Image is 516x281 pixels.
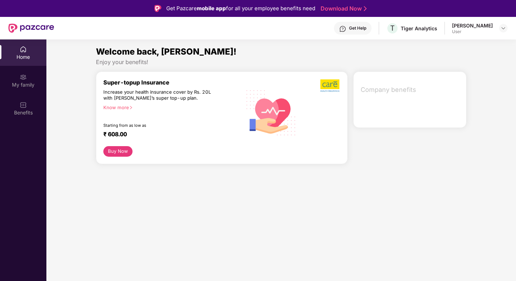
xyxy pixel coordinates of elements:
span: right [129,106,133,110]
div: [PERSON_NAME] [452,22,493,29]
div: User [452,29,493,35]
img: Logo [154,5,161,12]
img: New Pazcare Logo [8,24,54,33]
div: Get Help [349,25,366,31]
button: Buy Now [103,146,133,157]
img: svg+xml;base64,PHN2ZyBpZD0iSGVscC0zMngzMiIgeG1sbnM9Imh0dHA6Ly93d3cudzMub3JnLzIwMDAvc3ZnIiB3aWR0aD... [339,25,346,32]
span: Welcome back, [PERSON_NAME]! [96,46,237,57]
div: Enjoy your benefits! [96,58,466,66]
div: Tiger Analytics [401,25,437,32]
div: Get Pazcare for all your employee benefits need [166,4,315,13]
img: svg+xml;base64,PHN2ZyBpZD0iSG9tZSIgeG1sbnM9Imh0dHA6Ly93d3cudzMub3JnLzIwMDAvc3ZnIiB3aWR0aD0iMjAiIG... [20,46,27,53]
div: ₹ 608.00 [103,131,234,139]
div: Super-topup Insurance [103,79,241,86]
img: svg+xml;base64,PHN2ZyBpZD0iQmVuZWZpdHMiIHhtbG5zPSJodHRwOi8vd3d3LnczLm9yZy8yMDAwL3N2ZyIgd2lkdGg9Ij... [20,101,27,108]
div: Increase your health insurance cover by Rs. 20L with [PERSON_NAME]’s super top-up plan. [103,89,211,101]
img: svg+xml;base64,PHN2ZyB4bWxucz0iaHR0cDovL3d3dy53My5vcmcvMjAwMC9zdmciIHhtbG5zOnhsaW5rPSJodHRwOi8vd3... [241,82,301,142]
a: Download Now [321,5,365,12]
span: Company benefits [361,85,460,95]
div: Know more [103,105,237,110]
strong: mobile app [197,5,226,12]
img: svg+xml;base64,PHN2ZyBpZD0iRHJvcGRvd24tMzJ4MzIiIHhtbG5zPSJodHRwOi8vd3d3LnczLm9yZy8yMDAwL3N2ZyIgd2... [501,25,506,31]
div: Company benefits [356,81,466,99]
img: Stroke [364,5,367,12]
img: b5dec4f62d2307b9de63beb79f102df3.png [320,79,340,92]
span: T [390,24,395,32]
div: Starting from as low as [103,123,212,128]
img: svg+xml;base64,PHN2ZyB3aWR0aD0iMjAiIGhlaWdodD0iMjAiIHZpZXdCb3g9IjAgMCAyMCAyMCIgZmlsbD0ibm9uZSIgeG... [20,74,27,81]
